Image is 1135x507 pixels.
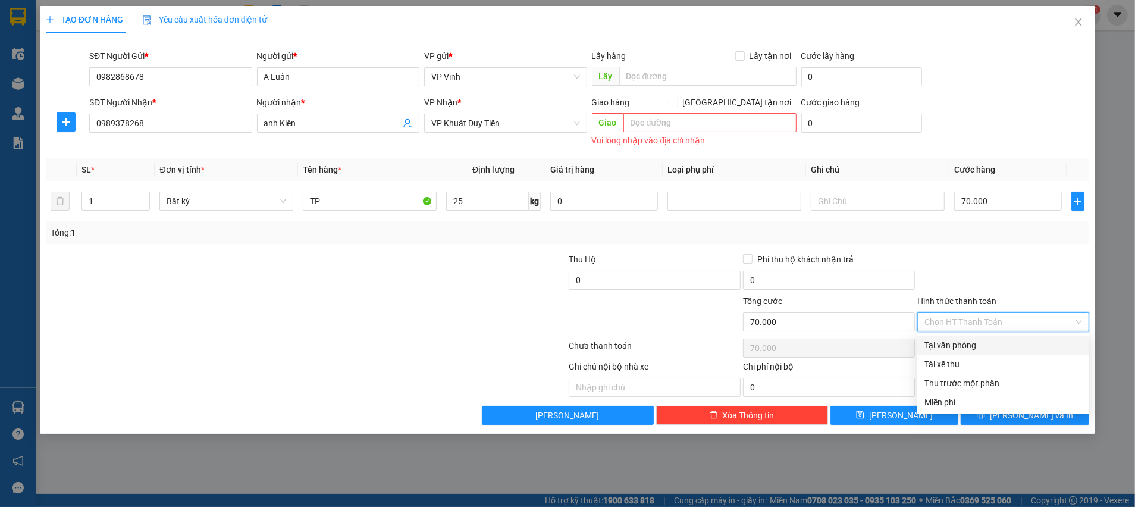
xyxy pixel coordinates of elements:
[1062,6,1095,39] button: Close
[710,411,718,420] span: delete
[431,68,580,86] span: VP Vinh
[924,377,1082,390] div: Thu trước một phần
[142,15,268,24] span: Yêu cầu xuất hóa đơn điện tử
[592,134,797,148] div: Vui lòng nhập vào địa chỉ nhận
[619,67,797,86] input: Dọc đường
[961,406,1089,425] button: printer[PERSON_NAME] và In
[431,114,580,132] span: VP Khuất Duy Tiến
[1072,196,1084,206] span: plus
[592,98,630,107] span: Giao hàng
[142,15,152,25] img: icon
[46,15,54,24] span: plus
[567,339,742,360] div: Chưa thanh toán
[801,51,855,61] label: Cước lấy hàng
[569,378,741,397] input: Nhập ghi chú
[550,165,594,174] span: Giá trị hàng
[550,192,658,211] input: 0
[753,253,858,266] span: Phí thu hộ khách nhận trả
[303,165,341,174] span: Tên hàng
[57,112,76,132] button: plus
[806,158,949,181] th: Ghi chú
[529,192,541,211] span: kg
[472,165,515,174] span: Định lượng
[856,411,864,420] span: save
[57,117,75,127] span: plus
[743,360,915,378] div: Chi phí nội bộ
[801,114,922,133] input: Cước giao hàng
[167,192,286,210] span: Bất kỳ
[801,98,860,107] label: Cước giao hàng
[745,49,797,62] span: Lấy tận nơi
[811,192,945,211] input: Ghi Chú
[623,113,797,132] input: Dọc đường
[869,409,933,422] span: [PERSON_NAME]
[977,411,985,420] span: printer
[536,409,600,422] span: [PERSON_NAME]
[81,165,91,174] span: SL
[830,406,959,425] button: save[PERSON_NAME]
[51,226,438,239] div: Tổng: 1
[924,396,1082,409] div: Miễn phí
[592,51,626,61] span: Lấy hàng
[51,192,70,211] button: delete
[482,406,654,425] button: [PERSON_NAME]
[801,67,922,86] input: Cước lấy hàng
[403,118,412,128] span: user-add
[663,158,806,181] th: Loại phụ phí
[723,409,775,422] span: Xóa Thông tin
[89,96,252,109] div: SĐT Người Nhận
[46,15,123,24] span: TẠO ĐƠN HÀNG
[954,165,995,174] span: Cước hàng
[592,67,619,86] span: Lấy
[303,192,437,211] input: VD: Bàn, Ghế
[656,406,828,425] button: deleteXóa Thông tin
[917,296,996,306] label: Hình thức thanh toán
[1071,192,1084,211] button: plus
[1074,17,1083,27] span: close
[257,49,420,62] div: Người gửi
[159,165,204,174] span: Đơn vị tính
[678,96,797,109] span: [GEOGRAPHIC_DATA] tận nơi
[424,49,587,62] div: VP gửi
[569,255,596,264] span: Thu Hộ
[257,96,420,109] div: Người nhận
[924,358,1082,371] div: Tài xế thu
[592,113,623,132] span: Giao
[89,49,252,62] div: SĐT Người Gửi
[990,409,1073,422] span: [PERSON_NAME] và In
[924,339,1082,352] div: Tại văn phòng
[743,296,782,306] span: Tổng cước
[569,360,741,378] div: Ghi chú nội bộ nhà xe
[424,98,457,107] span: VP Nhận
